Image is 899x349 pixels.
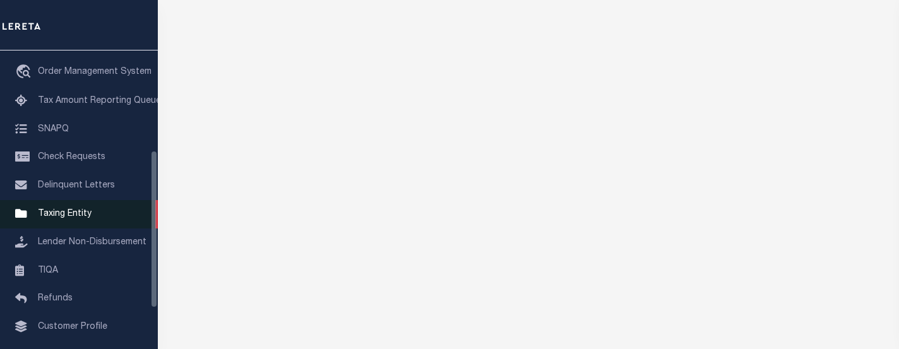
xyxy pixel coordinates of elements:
span: Delinquent Letters [38,181,115,190]
i: travel_explore [15,64,35,81]
span: SNAPQ [38,124,69,133]
span: Check Requests [38,153,105,162]
span: Taxing Entity [38,210,92,218]
span: Refunds [38,294,73,303]
span: Tax Amount Reporting Queue [38,97,161,105]
span: Lender Non-Disbursement [38,238,146,247]
span: Customer Profile [38,322,107,331]
span: Order Management System [38,68,152,76]
span: TIQA [38,266,58,275]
